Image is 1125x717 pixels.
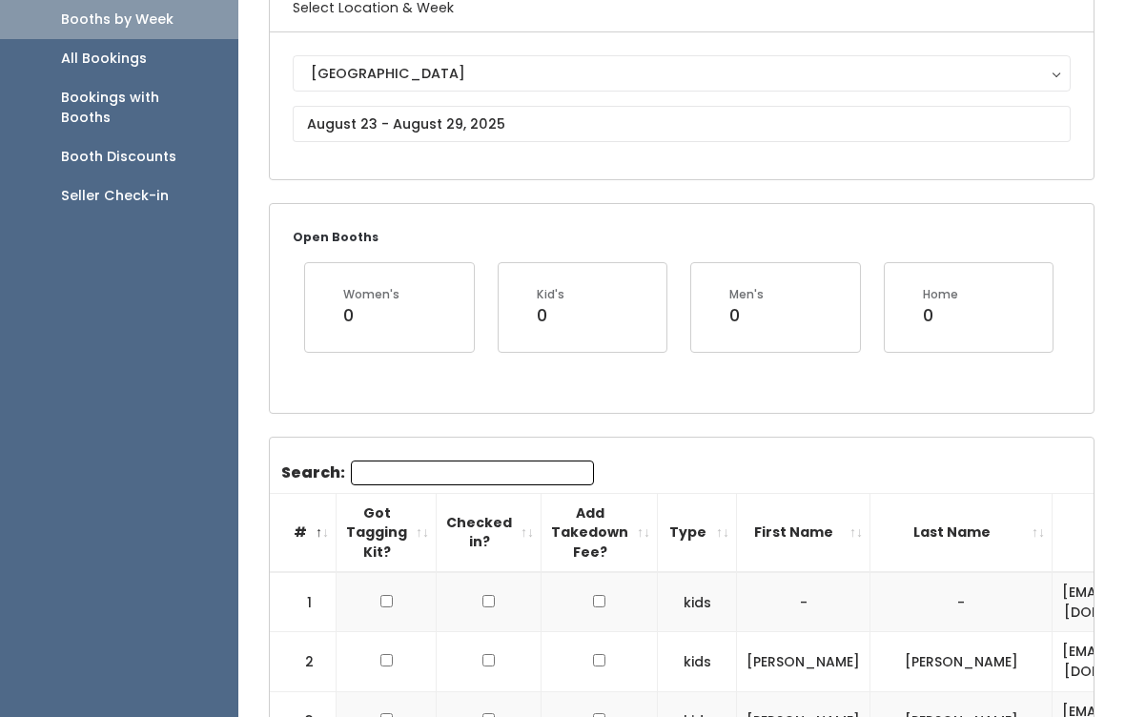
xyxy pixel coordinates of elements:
small: Open Booths [293,229,378,245]
td: 2 [270,632,337,691]
th: #: activate to sort column descending [270,493,337,572]
td: kids [658,632,737,691]
div: [GEOGRAPHIC_DATA] [311,63,1053,84]
td: [PERSON_NAME] [737,632,870,691]
div: 0 [923,303,958,328]
div: Men's [729,286,764,303]
input: Search: [351,461,594,485]
td: 1 [270,572,337,632]
div: Home [923,286,958,303]
div: 0 [343,303,399,328]
div: Booth Discounts [61,147,176,167]
div: Booths by Week [61,10,174,30]
input: August 23 - August 29, 2025 [293,106,1071,142]
td: [PERSON_NAME] [870,632,1053,691]
td: kids [658,572,737,632]
label: Search: [281,461,594,485]
th: Add Takedown Fee?: activate to sort column ascending [542,493,658,572]
th: Last Name: activate to sort column ascending [870,493,1053,572]
div: Women's [343,286,399,303]
div: 0 [537,303,564,328]
div: All Bookings [61,49,147,69]
button: [GEOGRAPHIC_DATA] [293,55,1071,92]
th: Got Tagging Kit?: activate to sort column ascending [337,493,437,572]
td: - [737,572,870,632]
th: Type: activate to sort column ascending [658,493,737,572]
div: Kid's [537,286,564,303]
th: Checked in?: activate to sort column ascending [437,493,542,572]
div: Bookings with Booths [61,88,208,128]
div: 0 [729,303,764,328]
div: Seller Check-in [61,186,169,206]
th: First Name: activate to sort column ascending [737,493,870,572]
td: - [870,572,1053,632]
